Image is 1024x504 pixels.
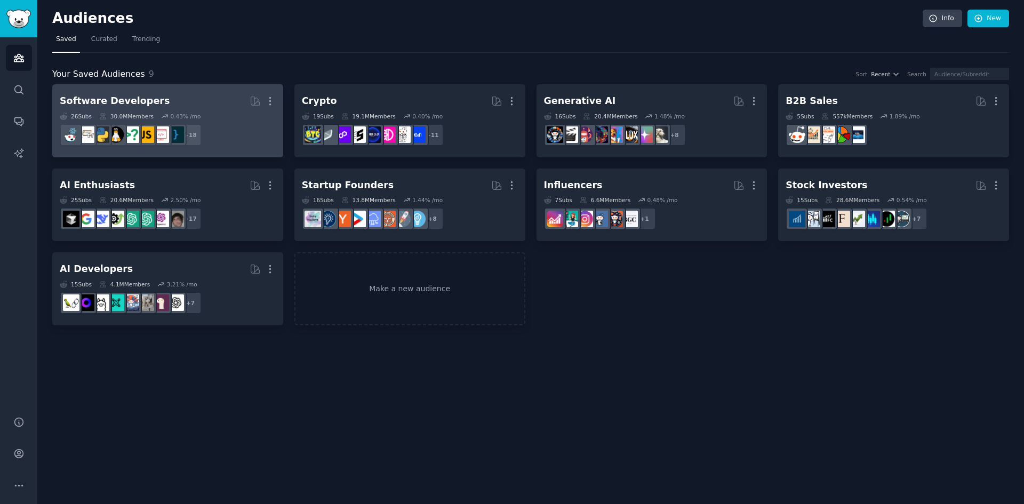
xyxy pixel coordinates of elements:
span: Your Saved Audiences [52,68,145,81]
div: 3.21 % /mo [167,281,197,288]
img: dalle2 [577,126,593,143]
div: + 1 [634,207,656,230]
img: GummySearch logo [6,10,31,28]
img: reactjs [63,126,79,143]
img: startup [349,211,366,227]
img: AI_Agents [123,294,139,311]
div: Sort [856,70,868,78]
div: 25 Sub s [60,196,92,204]
div: + 17 [179,207,202,230]
a: Curated [87,31,121,53]
img: OpenAIDev [153,211,169,227]
div: 0.54 % /mo [897,196,927,204]
img: Daytrading [878,211,895,227]
div: Influencers [544,179,603,192]
a: Info [923,10,962,28]
img: b2b_sales [819,126,835,143]
div: Crypto [302,94,337,108]
div: 5 Sub s [786,113,814,120]
img: defi_ [409,126,426,143]
img: CryptoNews [394,126,411,143]
img: defiblockchain [379,126,396,143]
img: ChatGPTCoding [138,294,154,311]
div: 20.4M Members [583,113,637,120]
img: Entrepreneur [409,211,426,227]
img: ethfinance [319,126,336,143]
img: Entrepreneurship [319,211,336,227]
img: AItoolsCatalog [108,211,124,227]
div: Software Developers [60,94,170,108]
img: LangChain [63,294,79,311]
div: + 8 [663,124,686,146]
div: 0.43 % /mo [170,113,201,120]
img: SaaS [364,211,381,227]
div: 15 Sub s [786,196,818,204]
img: B_2_B_Selling_Tips [849,126,865,143]
div: 2.50 % /mo [170,196,201,204]
div: 16 Sub s [544,113,576,120]
a: Influencers7Subs6.6MMembers0.48% /mo+1BeautyGuruChattersocialmediaInstagramInstagramMarketinginfl... [537,169,767,242]
div: 30.0M Members [99,113,154,120]
div: 1.44 % /mo [412,196,443,204]
div: 7 Sub s [544,196,572,204]
div: B2B Sales [786,94,838,108]
a: Generative AI16Subs20.4MMembers1.48% /mo+8DreamBoothstarryaiFluxAIsdforalldeepdreamdalle2aivideoa... [537,84,767,157]
img: ycombinator [334,211,351,227]
img: BeautyGuruChatter [621,211,638,227]
div: Search [907,70,926,78]
span: Recent [871,70,890,78]
div: 6.6M Members [580,196,630,204]
div: 1.89 % /mo [890,113,920,120]
img: FinancialCareers [819,211,835,227]
img: Python [93,126,109,143]
div: 0.48 % /mo [647,196,678,204]
a: Startup Founders16Subs13.8MMembers1.44% /mo+8EntrepreneurstartupsEntrepreneurRideAlongSaaSstartup... [294,169,525,242]
img: StockMarket [863,211,880,227]
img: dividends [789,211,805,227]
img: startups [394,211,411,227]
div: Startup Founders [302,179,394,192]
img: aiArt [547,126,563,143]
img: InstagramMarketing [577,211,593,227]
div: + 18 [179,124,202,146]
img: DreamBooth [651,126,668,143]
img: salestechniques [804,126,820,143]
div: 15 Sub s [60,281,92,288]
div: AI Enthusiasts [60,179,135,192]
img: socialmedia [606,211,623,227]
img: web3 [364,126,381,143]
a: Stock Investors15Subs28.6MMembers0.54% /mo+7stocksDaytradingStockMarketinvestingfinanceFinancialC... [778,169,1009,242]
img: sales [789,126,805,143]
img: deepdream [591,126,608,143]
img: EntrepreneurRideAlong [379,211,396,227]
a: AI Enthusiasts25Subs20.6MMembers2.50% /mo+17ArtificalIntelligenceOpenAIDevchatgpt_prompts_chatgpt... [52,169,283,242]
img: FluxAI [621,126,638,143]
img: LocalLLaMA [153,294,169,311]
img: javascript [138,126,154,143]
img: 0xPolygon [334,126,351,143]
div: 28.6M Members [825,196,879,204]
div: 557k Members [821,113,873,120]
input: Audience/Subreddit [930,68,1009,80]
img: cursor [63,211,79,227]
img: GoogleGeminiAI [78,211,94,227]
a: Trending [129,31,164,53]
img: options [804,211,820,227]
div: + 8 [421,207,444,230]
h2: Audiences [52,10,923,27]
img: learnpython [78,126,94,143]
span: Curated [91,35,117,44]
img: chatgpt_promptDesign [123,211,139,227]
div: 16 Sub s [302,196,334,204]
img: B2BSales [834,126,850,143]
div: 4.1M Members [99,281,150,288]
img: cscareerquestions [123,126,139,143]
img: ArtificalIntelligence [167,211,184,227]
span: Saved [56,35,76,44]
a: Make a new audience [294,252,525,325]
a: B2B Sales5Subs557kMembers1.89% /moB_2_B_Selling_TipsB2BSalesb2b_salessalestechniquessales [778,84,1009,157]
div: 26 Sub s [60,113,92,120]
div: AI Developers [60,262,133,276]
img: InstagramGrowthTips [547,211,563,227]
img: Instagram [591,211,608,227]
